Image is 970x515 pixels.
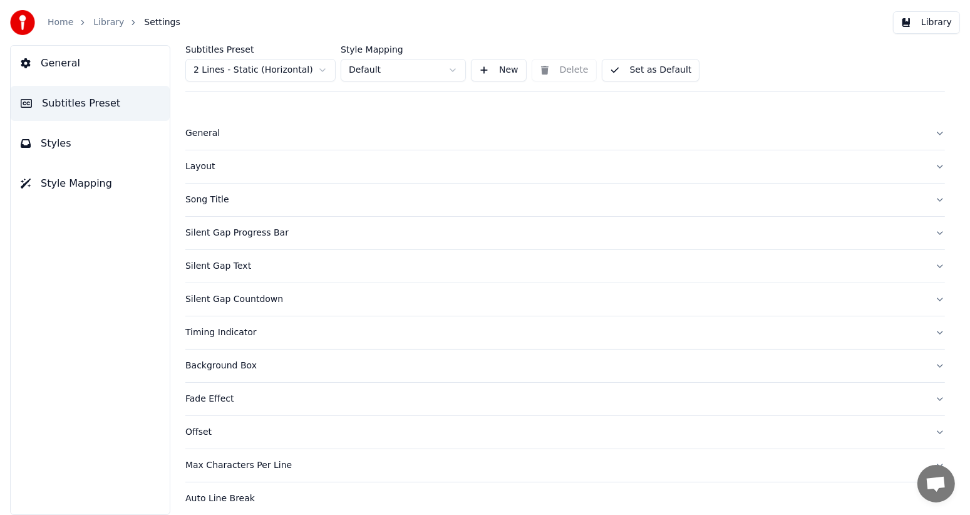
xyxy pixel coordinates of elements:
[185,482,945,515] button: Auto Line Break
[602,59,700,81] button: Set as Default
[185,326,925,339] div: Timing Indicator
[185,227,925,239] div: Silent Gap Progress Bar
[185,449,945,482] button: Max Characters Per Line
[185,217,945,249] button: Silent Gap Progress Bar
[11,46,170,81] button: General
[185,117,945,150] button: General
[185,350,945,382] button: Background Box
[185,316,945,349] button: Timing Indicator
[42,96,120,111] span: Subtitles Preset
[10,10,35,35] img: youka
[185,283,945,316] button: Silent Gap Countdown
[185,459,925,472] div: Max Characters Per Line
[41,136,71,151] span: Styles
[185,426,925,439] div: Offset
[185,194,925,206] div: Song Title
[185,250,945,283] button: Silent Gap Text
[185,260,925,273] div: Silent Gap Text
[41,176,112,191] span: Style Mapping
[185,293,925,306] div: Silent Gap Countdown
[893,11,960,34] button: Library
[144,16,180,29] span: Settings
[185,160,925,173] div: Layout
[185,416,945,449] button: Offset
[471,59,527,81] button: New
[11,86,170,121] button: Subtitles Preset
[48,16,73,29] a: Home
[185,492,925,505] div: Auto Line Break
[185,127,925,140] div: General
[185,360,925,372] div: Background Box
[93,16,124,29] a: Library
[185,45,336,54] label: Subtitles Preset
[11,166,170,201] button: Style Mapping
[185,150,945,183] button: Layout
[185,393,925,405] div: Fade Effect
[917,465,955,502] a: Open chat
[185,184,945,216] button: Song Title
[11,126,170,161] button: Styles
[41,56,80,71] span: General
[185,383,945,415] button: Fade Effect
[341,45,466,54] label: Style Mapping
[48,16,180,29] nav: breadcrumb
